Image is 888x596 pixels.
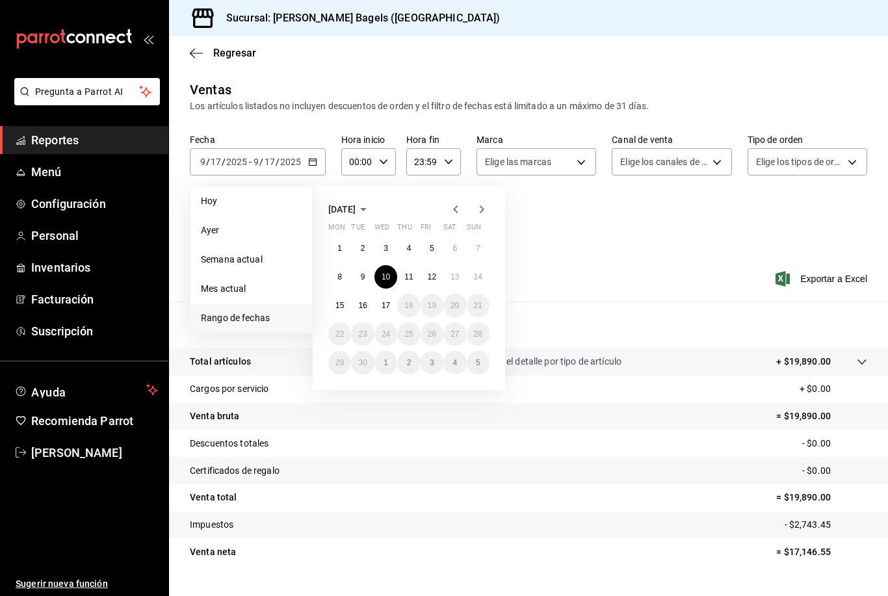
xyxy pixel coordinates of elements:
button: October 2, 2025 [397,351,420,374]
button: September 18, 2025 [397,294,420,317]
button: September 11, 2025 [397,265,420,289]
abbr: September 9, 2025 [361,272,365,281]
span: / [206,157,210,167]
button: September 13, 2025 [443,265,466,289]
p: + $19,890.00 [776,355,831,369]
p: Venta bruta [190,409,239,423]
abbr: October 2, 2025 [407,358,411,367]
span: Mes actual [201,282,302,296]
abbr: September 26, 2025 [428,330,436,339]
input: -- [264,157,276,167]
p: Venta total [190,491,237,504]
abbr: September 15, 2025 [335,301,344,310]
abbr: Wednesday [374,223,389,237]
span: Personal [31,227,158,244]
span: Menú [31,163,158,181]
abbr: September 13, 2025 [451,272,459,281]
abbr: September 6, 2025 [452,244,457,253]
abbr: September 20, 2025 [451,301,459,310]
abbr: September 25, 2025 [404,330,413,339]
button: [DATE] [328,201,371,217]
button: October 4, 2025 [443,351,466,374]
span: Exportar a Excel [778,271,867,287]
span: Reportes [31,131,158,149]
abbr: Sunday [467,223,481,237]
button: September 23, 2025 [351,322,374,346]
button: September 20, 2025 [443,294,466,317]
button: Regresar [190,47,256,59]
span: Inventarios [31,259,158,276]
span: / [276,157,280,167]
abbr: October 1, 2025 [384,358,388,367]
label: Canal de venta [612,135,731,144]
button: September 27, 2025 [443,322,466,346]
abbr: September 22, 2025 [335,330,344,339]
button: September 12, 2025 [421,265,443,289]
span: Elige los tipos de orden [756,155,843,168]
p: Cargos por servicio [190,382,269,396]
h3: Sucursal: [PERSON_NAME] Bagels ([GEOGRAPHIC_DATA]) [216,10,501,26]
input: ---- [280,157,302,167]
button: September 2, 2025 [351,237,374,260]
abbr: September 4, 2025 [407,244,411,253]
button: September 24, 2025 [374,322,397,346]
abbr: September 30, 2025 [358,358,367,367]
span: Facturación [31,291,158,308]
button: September 1, 2025 [328,237,351,260]
button: September 21, 2025 [467,294,490,317]
button: October 3, 2025 [421,351,443,374]
span: Regresar [213,47,256,59]
abbr: September 16, 2025 [358,301,367,310]
abbr: Friday [421,223,431,237]
a: Pregunta a Parrot AI [9,94,160,108]
abbr: September 27, 2025 [451,330,459,339]
span: Suscripción [31,322,158,340]
abbr: September 11, 2025 [404,272,413,281]
abbr: October 3, 2025 [430,358,434,367]
abbr: September 28, 2025 [474,330,482,339]
abbr: September 24, 2025 [382,330,390,339]
label: Hora inicio [341,135,396,144]
abbr: Thursday [397,223,411,237]
input: ---- [226,157,248,167]
button: September 29, 2025 [328,351,351,374]
button: September 10, 2025 [374,265,397,289]
button: September 4, 2025 [397,237,420,260]
button: September 17, 2025 [374,294,397,317]
span: Ayer [201,224,302,237]
abbr: September 18, 2025 [404,301,413,310]
button: September 15, 2025 [328,294,351,317]
span: Semana actual [201,253,302,266]
p: Certificados de regalo [190,464,280,478]
label: Hora fin [406,135,461,144]
span: Configuración [31,195,158,213]
abbr: September 2, 2025 [361,244,365,253]
span: Hoy [201,194,302,208]
p: = $19,890.00 [776,491,867,504]
button: October 1, 2025 [374,351,397,374]
abbr: September 10, 2025 [382,272,390,281]
p: = $17,146.55 [776,545,867,559]
input: -- [200,157,206,167]
button: September 28, 2025 [467,322,490,346]
abbr: September 8, 2025 [337,272,342,281]
button: September 26, 2025 [421,322,443,346]
span: Sugerir nueva función [16,577,158,591]
span: Recomienda Parrot [31,412,158,430]
span: [DATE] [328,204,356,214]
span: Ayuda [31,382,141,398]
abbr: October 5, 2025 [476,358,480,367]
abbr: Tuesday [351,223,364,237]
button: September 22, 2025 [328,322,351,346]
p: = $19,890.00 [776,409,867,423]
p: - $0.00 [802,437,867,450]
span: - [249,157,252,167]
label: Fecha [190,135,326,144]
div: Los artículos listados no incluyen descuentos de orden y el filtro de fechas está limitado a un m... [190,99,867,113]
span: Elige los canales de venta [620,155,707,168]
p: + $0.00 [800,382,867,396]
abbr: September 17, 2025 [382,301,390,310]
button: September 25, 2025 [397,322,420,346]
div: Ventas [190,80,231,99]
abbr: October 4, 2025 [452,358,457,367]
